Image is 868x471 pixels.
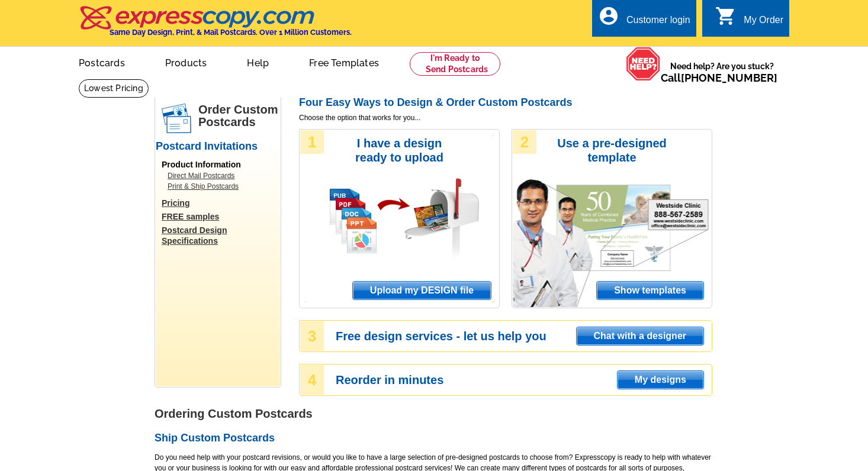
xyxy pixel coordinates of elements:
a: Postcard Design Specifications [162,225,280,246]
a: Free Templates [290,48,398,76]
h4: Same Day Design, Print, & Mail Postcards. Over 1 Million Customers. [110,28,352,37]
a: Print & Ship Postcards [168,181,274,192]
span: Choose the option that works for you... [299,112,712,123]
i: account_circle [598,5,619,27]
a: Show templates [596,281,704,300]
a: FREE samples [162,211,280,222]
div: My Order [744,15,783,31]
a: Postcards [60,48,144,76]
span: Call [661,72,777,84]
a: Chat with a designer [576,327,704,346]
a: Upload my DESIGN file [352,281,491,300]
a: [PHONE_NUMBER] [681,72,777,84]
div: Customer login [626,15,690,31]
a: Same Day Design, Print, & Mail Postcards. Over 1 Million Customers. [79,14,352,37]
span: Need help? Are you stuck? [661,60,783,84]
strong: Ordering Custom Postcards [155,407,313,420]
a: Help [228,48,288,76]
a: Direct Mail Postcards [168,170,274,181]
a: shopping_cart My Order [715,13,783,28]
a: Pricing [162,198,280,208]
span: Product Information [162,160,241,169]
span: Upload my DESIGN file [353,282,491,299]
h1: Order Custom Postcards [198,104,280,128]
span: Chat with a designer [577,327,703,345]
div: 3 [300,321,324,351]
h2: Ship Custom Postcards [155,432,712,445]
a: My designs [617,370,704,389]
div: 2 [513,130,536,154]
h2: Postcard Invitations [156,140,280,153]
a: Products [146,48,226,76]
h3: Free design services - let us help you [336,331,711,341]
img: help [626,47,661,81]
i: shopping_cart [715,5,737,27]
h3: Use a pre-designed template [551,136,673,164]
h2: Four Easy Ways to Design & Order Custom Postcards [299,96,712,109]
a: account_circle Customer login [598,13,690,28]
span: My designs [618,371,703,389]
h3: I have a design ready to upload [339,136,460,164]
img: postcards.png [162,104,191,133]
span: Show templates [597,282,703,299]
div: 4 [300,365,324,395]
div: 1 [300,130,324,154]
h3: Reorder in minutes [336,375,711,385]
